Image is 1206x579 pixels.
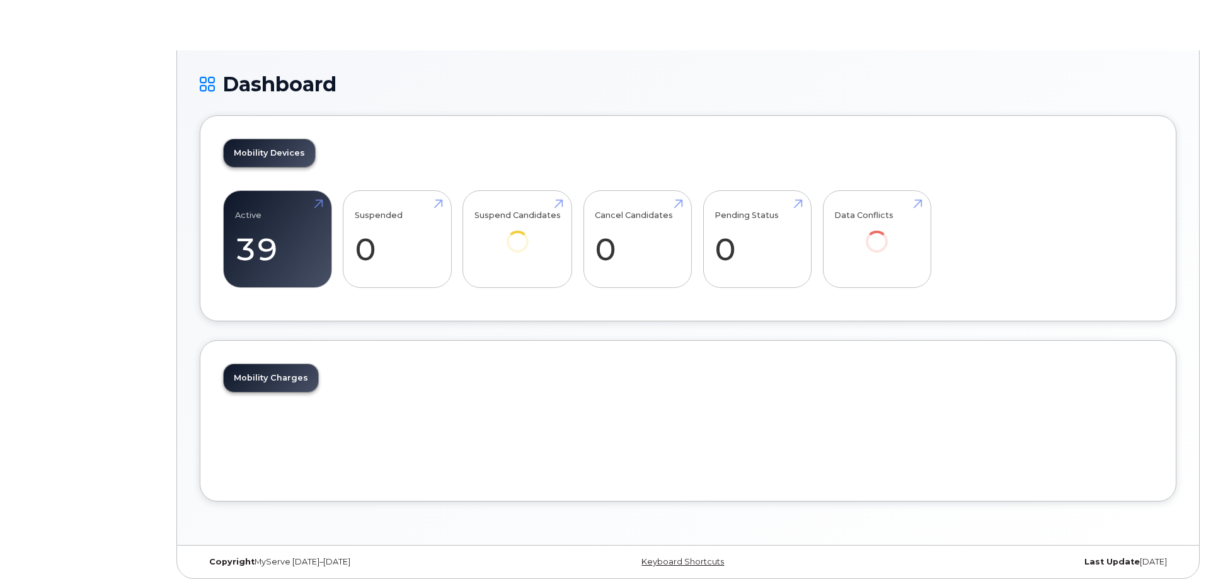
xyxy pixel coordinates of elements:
[224,364,318,392] a: Mobility Charges
[595,198,680,281] a: Cancel Candidates 0
[355,198,440,281] a: Suspended 0
[200,73,1176,95] h1: Dashboard
[474,198,561,270] a: Suspend Candidates
[200,557,525,567] div: MyServe [DATE]–[DATE]
[224,139,315,167] a: Mobility Devices
[715,198,800,281] a: Pending Status 0
[1084,557,1140,566] strong: Last Update
[834,198,919,270] a: Data Conflicts
[209,557,255,566] strong: Copyright
[641,557,724,566] a: Keyboard Shortcuts
[235,198,320,281] a: Active 39
[851,557,1176,567] div: [DATE]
